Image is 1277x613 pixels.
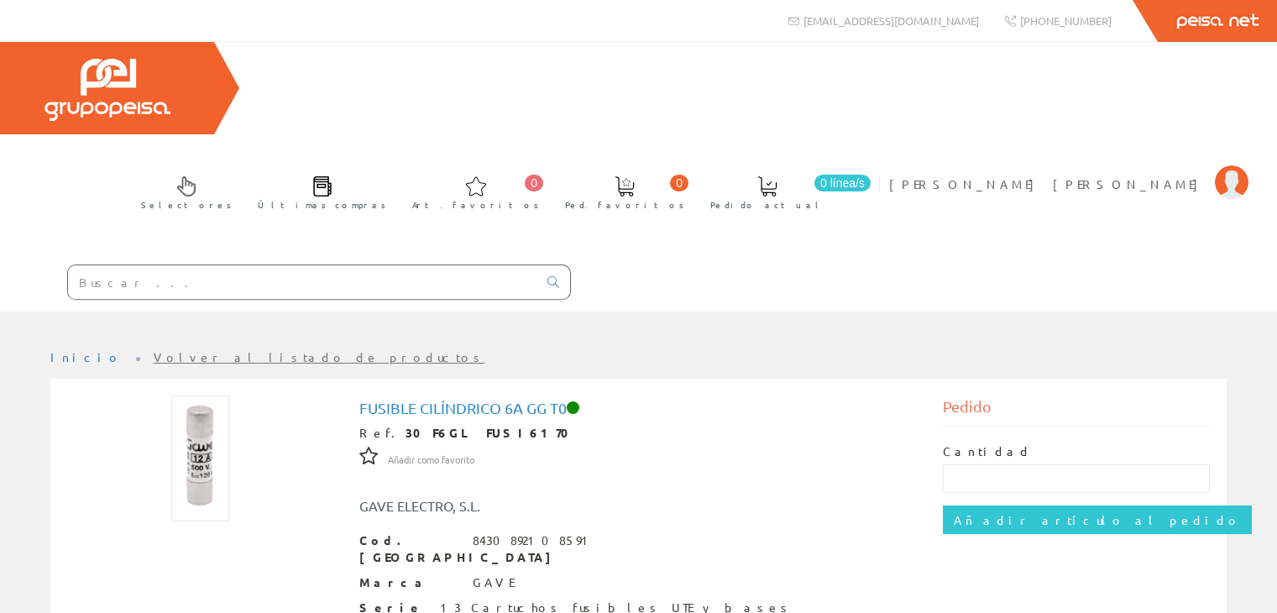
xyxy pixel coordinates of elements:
[565,196,684,213] span: Ped. favoritos
[124,162,240,220] a: Selectores
[412,196,539,213] span: Art. favoritos
[693,162,875,220] a: 0 línea/s Pedido actual
[473,532,595,549] div: 8430892108591
[241,162,395,220] a: Últimas compras
[388,453,474,467] span: Añadir como favorito
[141,196,232,213] span: Selectores
[889,162,1248,178] a: [PERSON_NAME] [PERSON_NAME]
[359,400,918,417] h1: Fusible cilíndrico 6a Gg T0
[943,443,1032,460] label: Cantidad
[1020,13,1112,28] span: [PHONE_NUMBER]
[347,496,688,516] div: GAVE ELECTRO, S.L.
[943,396,1210,427] div: Pedido
[388,451,474,466] a: Añadir como favorito
[171,396,229,521] img: Foto artículo Fusible cilíndrico 6a Gg T0 (69x150)
[44,59,170,121] img: Grupo Peisa
[473,574,514,591] div: GAVE
[889,176,1206,192] span: [PERSON_NAME] [PERSON_NAME]
[710,196,824,213] span: Pedido actual
[68,265,537,299] input: Buscar ...
[154,349,485,364] a: Volver al listado de productos
[50,349,122,364] a: Inicio
[258,196,386,213] span: Últimas compras
[359,532,460,566] span: Cod. [GEOGRAPHIC_DATA]
[814,175,871,191] span: 0 línea/s
[943,506,1252,534] input: Añadir artículo al pedido
[803,13,979,28] span: [EMAIL_ADDRESS][DOMAIN_NAME]
[359,574,460,591] span: Marca
[525,175,543,191] span: 0
[359,425,918,442] div: Ref.
[670,175,688,191] span: 0
[406,425,580,440] strong: 30F6GL FUSI6170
